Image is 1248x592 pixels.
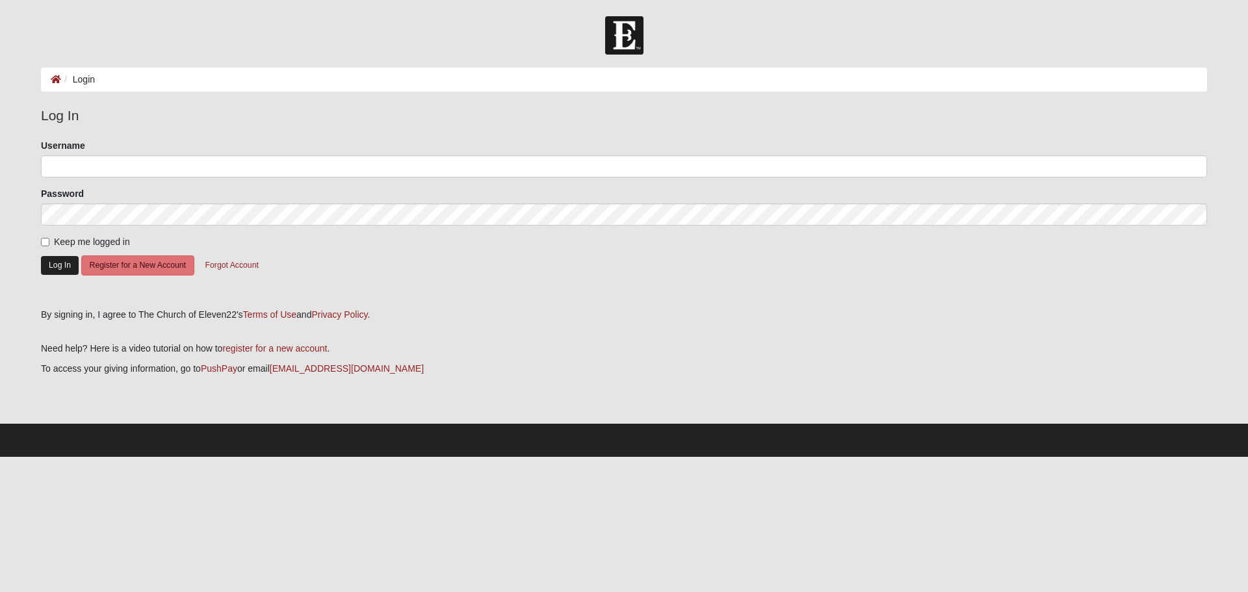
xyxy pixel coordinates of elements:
legend: Log In [41,105,1207,126]
label: Password [41,187,84,200]
button: Register for a New Account [81,255,194,276]
img: Church of Eleven22 Logo [605,16,643,55]
label: Username [41,139,85,152]
a: Privacy Policy [311,309,367,320]
a: PushPay [201,363,237,374]
p: Need help? Here is a video tutorial on how to . [41,342,1207,355]
button: Forgot Account [197,255,267,276]
div: By signing in, I agree to The Church of Eleven22's and . [41,308,1207,322]
li: Login [61,73,95,86]
a: [EMAIL_ADDRESS][DOMAIN_NAME] [270,363,424,374]
a: Terms of Use [243,309,296,320]
a: register for a new account [222,343,327,354]
span: Keep me logged in [54,237,130,247]
p: To access your giving information, go to or email [41,362,1207,376]
button: Log In [41,256,79,275]
input: Keep me logged in [41,238,49,246]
